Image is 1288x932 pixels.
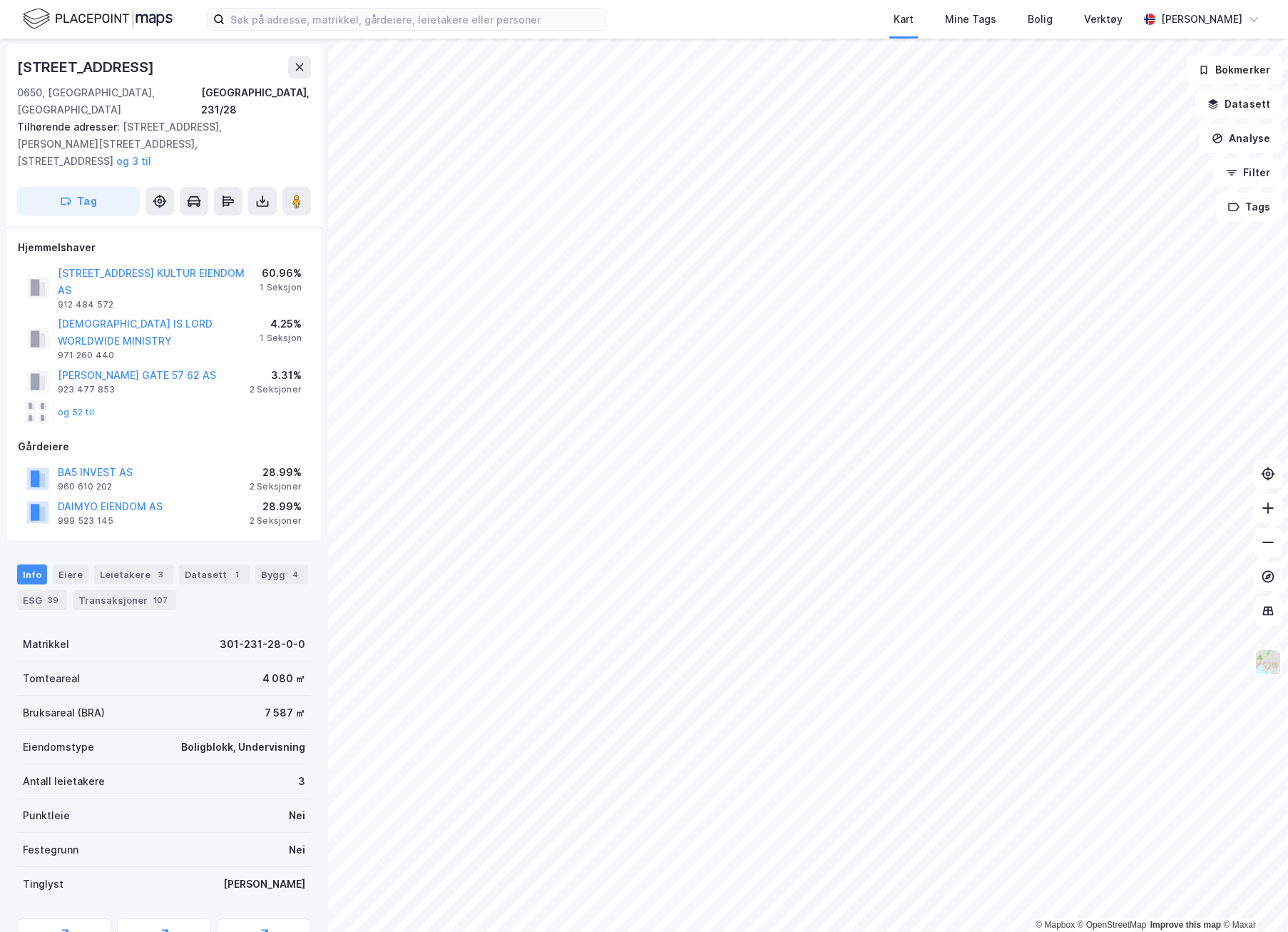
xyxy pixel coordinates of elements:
iframe: Chat Widget [1217,863,1288,932]
button: Tag [17,187,140,216]
div: 2 Seksjoner [250,384,302,395]
div: 107 [150,593,170,607]
div: Tinglyst [23,876,63,893]
div: Bolig [1028,11,1053,28]
div: 28.99% [250,464,302,481]
a: Improve this map [1150,920,1221,930]
div: 301-231-28-0-0 [220,636,305,653]
img: Z [1254,649,1282,676]
div: Nei [289,807,305,824]
div: 1 Seksjon [260,282,302,293]
div: 4 080 ㎡ [262,670,305,687]
div: Boligblokk, Undervisning [181,739,305,756]
span: Tilhørende adresser: [17,121,123,133]
div: Leietakere [94,564,173,584]
div: 4 [288,567,302,582]
button: Analyse [1200,124,1282,153]
a: Mapbox [1036,920,1075,930]
button: Filter [1214,158,1282,187]
div: 2 Seksjoner [250,515,302,527]
div: 3 [298,773,305,790]
div: 1 [230,567,244,582]
div: Tomteareal [23,670,80,687]
div: 0650, [GEOGRAPHIC_DATA], [GEOGRAPHIC_DATA] [17,84,201,118]
div: Gårdeiere [18,438,310,455]
a: OpenStreetMap [1078,920,1147,930]
div: Kontrollprogram for chat [1217,863,1288,932]
div: 7 587 ㎡ [265,704,305,721]
div: Nei [289,841,305,858]
img: logo.f888ab2527a4732fd821a326f86c7f29.svg [23,6,173,31]
div: Verktøy [1084,11,1123,28]
div: 3.31% [250,367,302,384]
div: Bygg [255,564,308,584]
div: Transaksjoner [73,590,176,610]
div: 39 [45,593,61,607]
button: Datasett [1195,90,1282,118]
div: 971 260 440 [58,350,114,361]
div: Eiere [53,564,88,584]
div: [STREET_ADDRESS] [17,56,157,78]
div: Antall leietakere [23,773,105,790]
div: 4.25% [260,315,302,333]
div: Mine Tags [945,11,996,28]
div: 60.96% [260,265,302,282]
div: 3 [153,567,168,582]
div: 960 610 202 [58,481,112,492]
div: Info [17,564,47,584]
div: 28.99% [250,498,302,515]
div: [PERSON_NAME] [1161,11,1242,28]
div: 923 477 853 [58,384,115,395]
div: Kart [894,11,914,28]
button: Tags [1216,193,1282,221]
div: Bruksareal (BRA) [23,704,105,721]
input: Søk på adresse, matrikkel, gårdeiere, leietakere eller personer [225,9,605,30]
div: ESG [17,590,67,610]
div: Matrikkel [23,636,69,653]
div: Datasett [179,564,250,584]
div: 1 Seksjon [260,333,302,344]
div: Hjemmelshaver [18,239,310,256]
div: [GEOGRAPHIC_DATA], 231/28 [201,84,311,118]
div: 2 Seksjoner [250,481,302,492]
div: 999 523 145 [58,515,113,527]
div: [PERSON_NAME] [223,876,305,893]
div: Festegrunn [23,841,78,858]
div: Eiendomstype [23,739,94,756]
div: [STREET_ADDRESS], [PERSON_NAME][STREET_ADDRESS], [STREET_ADDRESS] [17,118,300,170]
div: 912 484 572 [58,299,113,310]
button: Bokmerker [1186,56,1282,84]
div: Punktleie [23,807,70,824]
